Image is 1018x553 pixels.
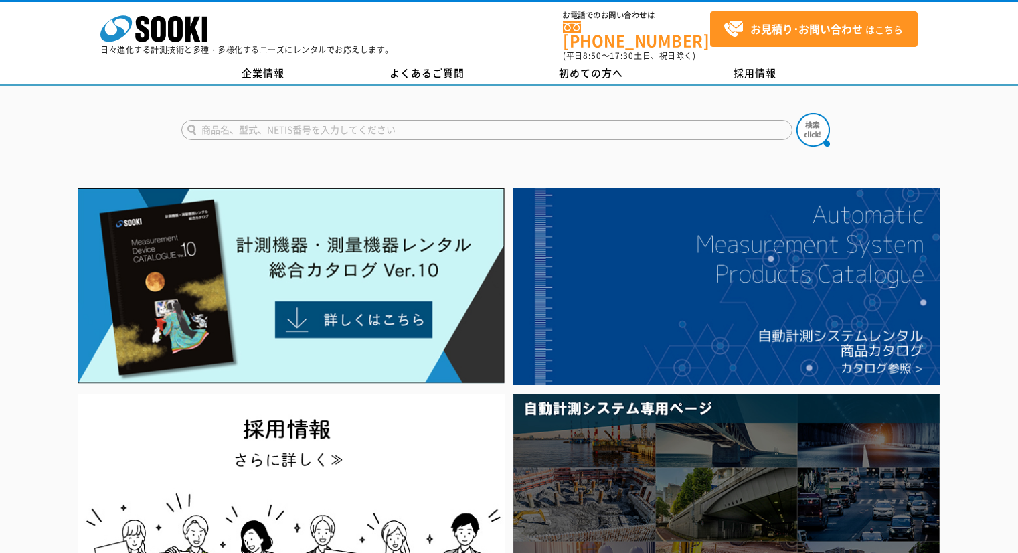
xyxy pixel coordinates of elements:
a: 初めての方へ [509,64,673,84]
a: [PHONE_NUMBER] [563,21,710,48]
span: (平日 ～ 土日、祝日除く) [563,50,695,62]
span: 8:50 [583,50,602,62]
a: お見積り･お問い合わせはこちら [710,11,918,47]
img: 自動計測システムカタログ [513,188,940,385]
span: お電話でのお問い合わせは [563,11,710,19]
a: 採用情報 [673,64,837,84]
a: よくあるご質問 [345,64,509,84]
span: 初めての方へ [559,66,623,80]
span: 17:30 [610,50,634,62]
strong: お見積り･お問い合わせ [750,21,863,37]
img: btn_search.png [796,113,830,147]
img: Catalog Ver10 [78,188,505,384]
input: 商品名、型式、NETIS番号を入力してください [181,120,792,140]
a: 企業情報 [181,64,345,84]
span: はこちら [724,19,903,39]
p: 日々進化する計測技術と多種・多様化するニーズにレンタルでお応えします。 [100,46,394,54]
